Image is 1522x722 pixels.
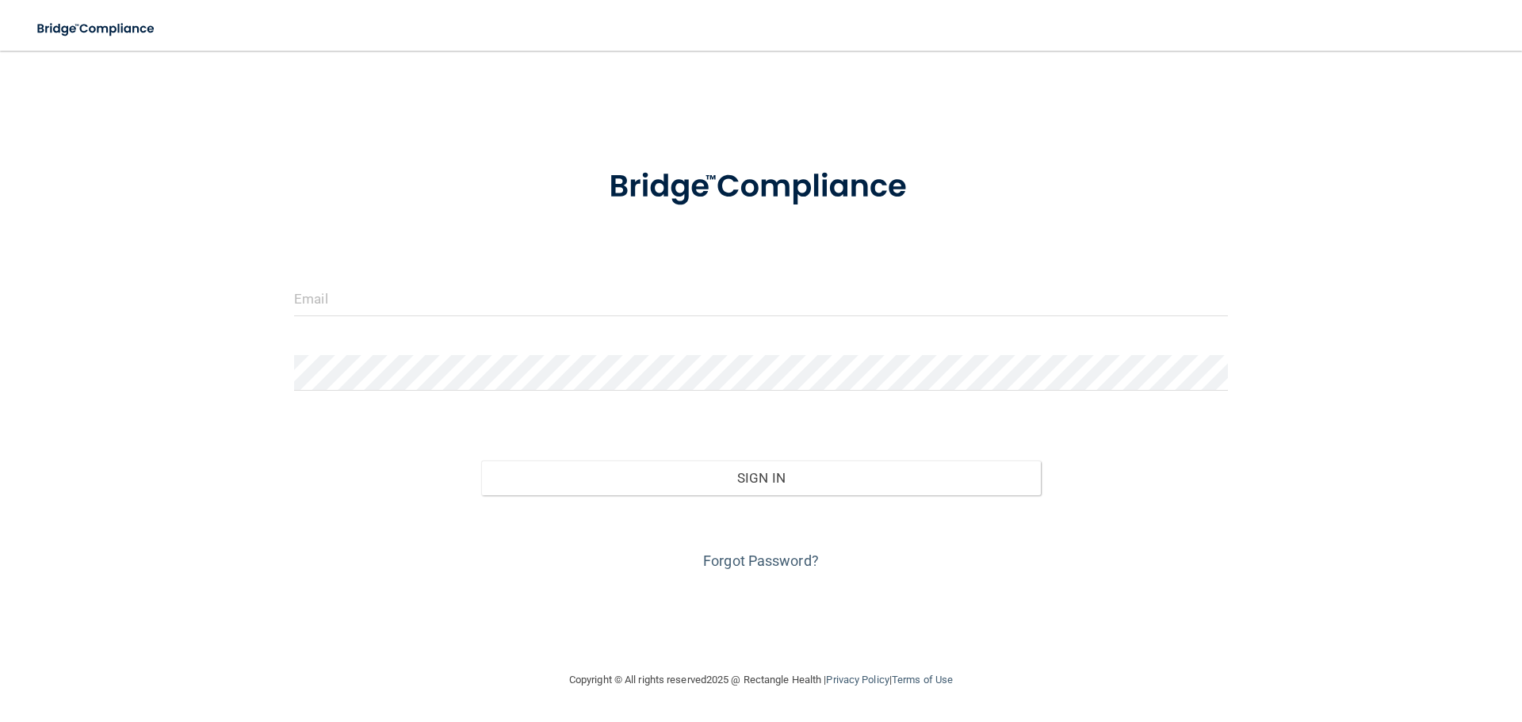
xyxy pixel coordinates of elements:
[472,655,1050,705] div: Copyright © All rights reserved 2025 @ Rectangle Health | |
[892,674,953,686] a: Terms of Use
[576,146,946,228] img: bridge_compliance_login_screen.278c3ca4.svg
[24,13,170,45] img: bridge_compliance_login_screen.278c3ca4.svg
[703,552,819,569] a: Forgot Password?
[294,281,1228,316] input: Email
[826,674,889,686] a: Privacy Policy
[481,460,1042,495] button: Sign In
